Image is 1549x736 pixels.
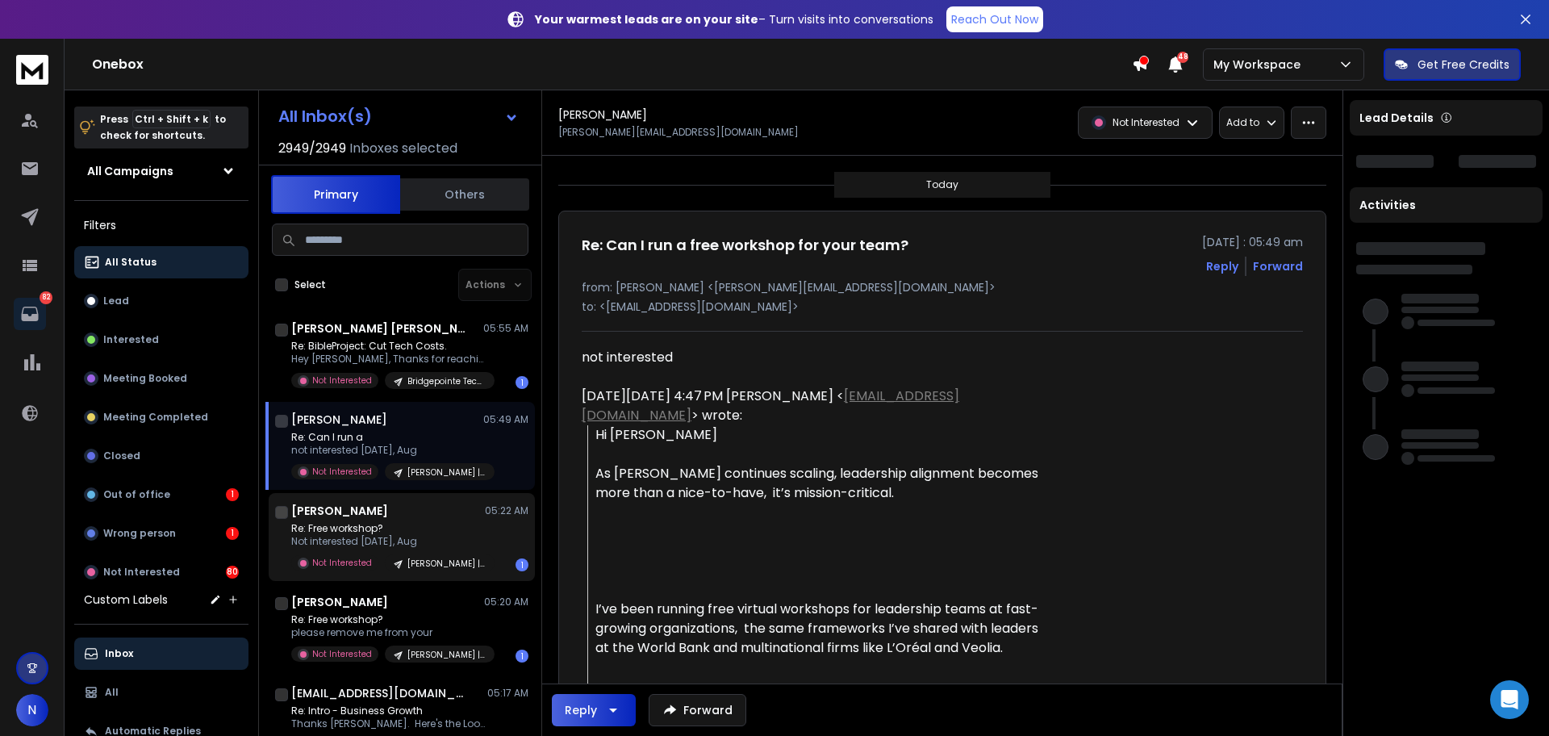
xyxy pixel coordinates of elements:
[16,694,48,726] button: N
[291,522,485,535] p: Re: Free workshop?
[226,527,239,540] div: 1
[92,55,1132,74] h1: Onebox
[485,504,528,517] p: 05:22 AM
[535,11,758,27] strong: Your warmest leads are on your site
[582,387,959,424] a: [EMAIL_ADDRESS][DOMAIN_NAME]
[74,324,248,356] button: Interested
[483,322,528,335] p: 05:55 AM
[74,440,248,472] button: Closed
[74,517,248,550] button: Wrong person1
[105,686,119,699] p: All
[1213,56,1307,73] p: My Workspace
[291,685,469,701] h1: [EMAIL_ADDRESS][DOMAIN_NAME]
[103,372,187,385] p: Meeting Booked
[278,108,372,124] h1: All Inbox(s)
[291,340,485,353] p: Re: BibleProject: Cut Tech Costs.
[558,107,647,123] h1: [PERSON_NAME]
[582,387,1053,425] div: [DATE][DATE] 4:47 PM [PERSON_NAME] < > wrote:
[103,566,180,579] p: Not Interested
[349,139,457,158] h3: Inboxes selected
[291,535,485,548] p: Not interested [DATE], Aug
[74,638,248,670] button: Inbox
[407,466,485,479] p: [PERSON_NAME] | US-Spain Workshop Campaign 10.0k
[74,214,248,236] h3: Filters
[74,246,248,278] button: All Status
[1350,187,1543,223] div: Activities
[291,626,485,639] p: please remove me from your
[516,558,528,571] div: 1
[100,111,226,144] p: Press to check for shortcuts.
[312,648,372,660] p: Not Interested
[40,291,52,304] p: 82
[1359,110,1434,126] p: Lead Details
[1177,52,1188,63] span: 48
[552,694,636,726] button: Reply
[103,527,176,540] p: Wrong person
[582,234,908,257] h1: Re: Can I run a free workshop for your team?
[103,488,170,501] p: Out of office
[291,320,469,337] h1: [PERSON_NAME] [PERSON_NAME]
[1206,258,1238,274] button: Reply
[291,594,388,610] h1: [PERSON_NAME]
[74,479,248,511] button: Out of office1
[226,566,239,579] div: 80
[291,613,485,626] p: Re: Free workshop?
[487,687,528,700] p: 05:17 AM
[484,596,528,608] p: 05:20 AM
[1384,48,1521,81] button: Get Free Credits
[565,702,597,718] div: Reply
[105,647,133,660] p: Inbox
[105,256,157,269] p: All Status
[312,466,372,478] p: Not Interested
[74,362,248,395] button: Meeting Booked
[1253,258,1303,274] div: Forward
[103,295,129,307] p: Lead
[1417,56,1509,73] p: Get Free Credits
[103,333,159,346] p: Interested
[291,705,485,717] p: Re: Intro - Business Growth
[946,6,1043,32] a: Reach Out Now
[132,110,211,128] span: Ctrl + Shift + k
[103,411,208,424] p: Meeting Completed
[291,412,387,428] h1: [PERSON_NAME]
[291,717,485,730] p: Thanks [PERSON_NAME]. Here's the Loom video: [URL][DOMAIN_NAME] [[URL][DOMAIN_NAME]] I’m
[312,557,372,569] p: Not Interested
[483,413,528,426] p: 05:49 AM
[74,556,248,588] button: Not Interested80
[291,444,485,457] p: not interested [DATE], Aug
[271,175,400,214] button: Primary
[312,374,372,387] p: Not Interested
[558,126,799,139] p: [PERSON_NAME][EMAIL_ADDRESS][DOMAIN_NAME]
[74,676,248,709] button: All
[74,155,248,187] button: All Campaigns
[516,650,528,663] div: 1
[291,431,485,444] p: Re: Can I run a
[582,279,1303,295] p: from: [PERSON_NAME] <[PERSON_NAME][EMAIL_ADDRESS][DOMAIN_NAME]>
[14,298,46,330] a: 82
[16,55,48,85] img: logo
[535,11,933,27] p: – Turn visits into conversations
[1202,234,1303,250] p: [DATE] : 05:49 am
[87,163,173,179] h1: All Campaigns
[226,488,239,501] div: 1
[294,278,326,291] label: Select
[265,100,532,132] button: All Inbox(s)
[407,558,485,570] p: [PERSON_NAME] | US-Spain Workshop Campaign 10.0k
[582,299,1303,315] p: to: <[EMAIL_ADDRESS][DOMAIN_NAME]>
[926,178,958,191] p: Today
[951,11,1038,27] p: Reach Out Now
[291,503,388,519] h1: [PERSON_NAME]
[400,177,529,212] button: Others
[103,450,140,462] p: Closed
[407,649,485,661] p: [PERSON_NAME] | US-Spain Workshop Campaign 10.0k
[1113,116,1179,129] p: Not Interested
[407,375,485,387] p: Bridgepointe Technologies | 8.2k Software-IT
[1490,680,1529,719] div: Open Intercom Messenger
[74,401,248,433] button: Meeting Completed
[74,285,248,317] button: Lead
[516,376,528,389] div: 1
[1226,116,1259,129] p: Add to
